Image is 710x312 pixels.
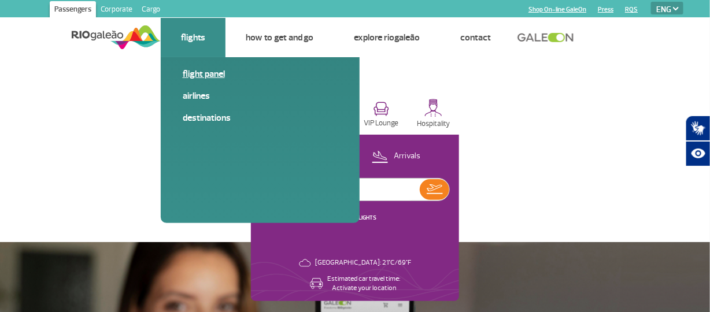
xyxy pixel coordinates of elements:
[183,90,338,102] a: Airlines
[374,102,389,116] img: vipRoom.svg
[686,116,710,166] div: Plugin de acessibilidade da Hand Talk.
[354,32,420,43] a: Explore RIOgaleão
[364,119,399,128] p: VIP Lounge
[686,116,710,141] button: Abrir tradutor de língua de sinais.
[316,258,412,268] p: [GEOGRAPHIC_DATA]: 21°C/69°F
[394,151,420,162] p: Arrivals
[246,32,314,43] a: How to get and go
[417,120,450,128] p: Hospitality
[183,112,338,124] a: Destinations
[408,94,460,135] button: Hospitality
[625,6,638,13] a: RQS
[137,1,165,20] a: Cargo
[424,99,442,117] img: hospitality.svg
[96,1,137,20] a: Corporate
[598,6,613,13] a: Press
[528,6,586,13] a: Shop On-line GaleOn
[183,68,338,80] a: Flight panel
[181,32,205,43] a: Flights
[461,32,491,43] a: Contact
[328,274,401,293] p: Estimated car travel time: Activate your location
[50,1,96,20] a: Passengers
[356,94,407,135] button: VIP Lounge
[686,141,710,166] button: Abrir recursos assistivos.
[368,149,424,164] button: Arrivals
